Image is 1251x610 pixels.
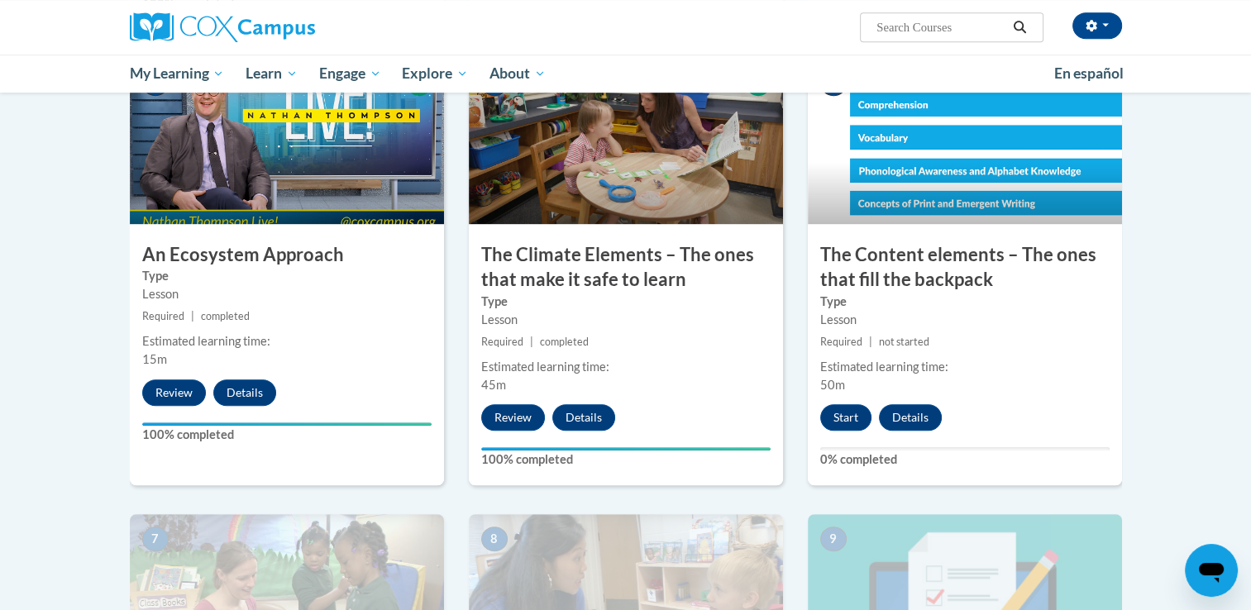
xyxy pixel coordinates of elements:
button: Review [481,404,545,431]
h3: The Content elements – The ones that fill the backpack [808,242,1122,293]
div: Lesson [142,285,432,303]
span: Engage [319,64,381,83]
div: Main menu [105,55,1147,93]
span: 9 [820,527,847,551]
label: Type [481,293,771,311]
span: completed [201,310,250,322]
button: Start [820,404,871,431]
a: Cox Campus [130,12,444,42]
button: Details [879,404,942,431]
img: Course Image [469,59,783,224]
div: Lesson [820,311,1110,329]
span: 7 [142,527,169,551]
span: Required [820,336,862,348]
div: Estimated learning time: [142,332,432,350]
label: Type [142,267,432,285]
span: 45m [481,378,506,392]
button: Review [142,379,206,406]
span: My Learning [129,64,224,83]
span: Learn [246,64,298,83]
input: Search Courses [875,17,1007,37]
a: En español [1043,56,1134,91]
a: Engage [308,55,392,93]
span: 50m [820,378,845,392]
img: Course Image [808,59,1122,224]
div: Your progress [142,422,432,426]
img: Course Image [130,59,444,224]
a: My Learning [119,55,236,93]
img: Cox Campus [130,12,315,42]
span: 8 [481,527,508,551]
button: Account Settings [1072,12,1122,39]
span: Explore [402,64,468,83]
div: Lesson [481,311,771,329]
div: Estimated learning time: [820,358,1110,376]
span: About [489,64,546,83]
a: About [479,55,556,93]
span: Required [142,310,184,322]
span: En español [1054,64,1124,82]
span: 15m [142,352,167,366]
span: completed [540,336,589,348]
label: 100% completed [481,450,771,469]
label: 100% completed [142,426,432,444]
div: Estimated learning time: [481,358,771,376]
span: | [191,310,194,322]
a: Explore [391,55,479,93]
div: Your progress [481,447,771,450]
button: Details [213,379,276,406]
button: Search [1007,17,1032,37]
span: not started [879,336,929,348]
label: Type [820,293,1110,311]
span: | [869,336,872,348]
button: Details [552,404,615,431]
h3: The Climate Elements – The ones that make it safe to learn [469,242,783,293]
span: | [530,336,533,348]
span: Required [481,336,523,348]
iframe: Button to launch messaging window [1185,544,1238,597]
a: Learn [235,55,308,93]
h3: An Ecosystem Approach [130,242,444,268]
label: 0% completed [820,450,1110,469]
